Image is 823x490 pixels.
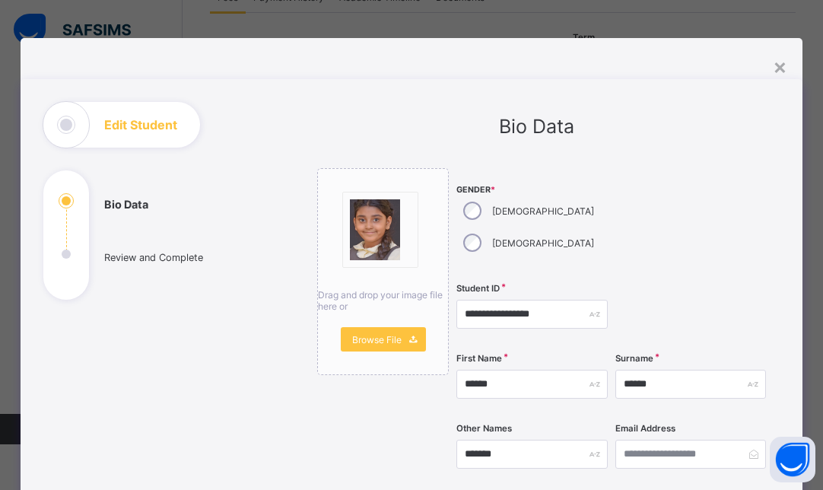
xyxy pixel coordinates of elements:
label: [DEMOGRAPHIC_DATA] [492,237,594,249]
img: bannerImage [350,199,401,260]
button: Open asap [770,437,815,482]
label: Surname [615,353,653,364]
label: Other Names [456,423,512,434]
label: [DEMOGRAPHIC_DATA] [492,205,594,217]
span: Gender [456,185,607,195]
label: Email Address [615,423,675,434]
span: Drag and drop your image file here or [318,289,443,312]
span: Bio Data [499,115,574,138]
div: × [773,53,787,79]
label: Student ID [456,283,500,294]
label: First Name [456,353,502,364]
div: bannerImageDrag and drop your image file here orBrowse File [317,168,449,375]
h1: Edit Student [104,119,177,131]
span: Browse File [352,334,402,345]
